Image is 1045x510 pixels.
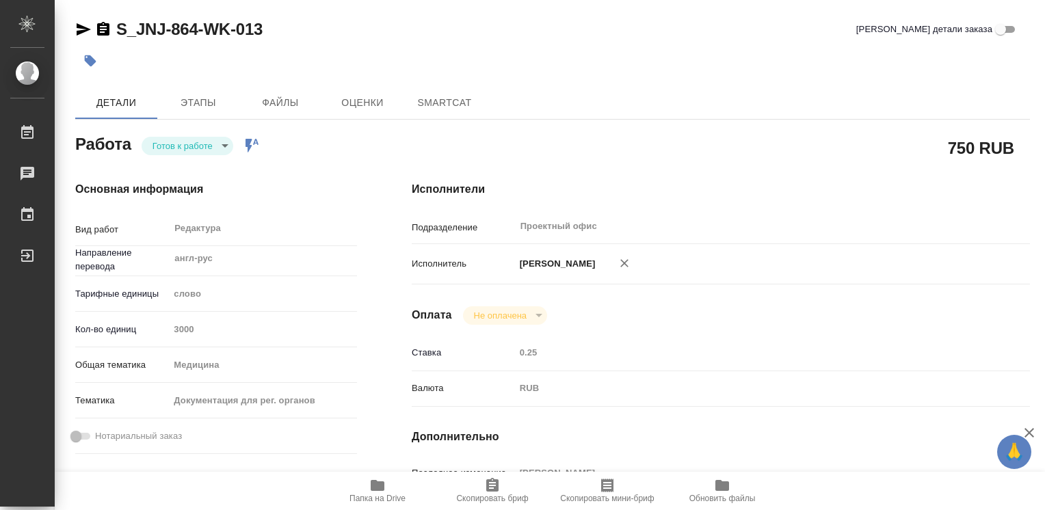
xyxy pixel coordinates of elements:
[75,323,169,336] p: Кол-во единиц
[412,307,452,323] h4: Оплата
[349,494,406,503] span: Папка на Drive
[75,181,357,198] h4: Основная информация
[95,429,182,443] span: Нотариальный заказ
[412,346,515,360] p: Ставка
[948,136,1014,159] h2: 750 RUB
[412,181,1030,198] h4: Исполнители
[412,429,1030,445] h4: Дополнительно
[169,353,357,377] div: Медицина
[75,394,169,407] p: Тематика
[515,377,979,400] div: RUB
[412,94,477,111] span: SmartCat
[75,21,92,38] button: Скопировать ссылку для ЯМессенджера
[142,137,233,155] div: Готов к работе
[166,94,231,111] span: Этапы
[330,94,395,111] span: Оценки
[470,310,531,321] button: Не оплачена
[95,21,111,38] button: Скопировать ссылку
[560,494,654,503] span: Скопировать мини-бриф
[515,257,596,271] p: [PERSON_NAME]
[1003,438,1026,466] span: 🙏
[463,306,547,325] div: Готов к работе
[665,472,780,510] button: Обновить файлы
[248,94,313,111] span: Файлы
[169,319,357,339] input: Пустое поле
[412,257,515,271] p: Исполнитель
[75,358,169,372] p: Общая тематика
[75,46,105,76] button: Добавить тэг
[456,494,528,503] span: Скопировать бриф
[515,343,979,362] input: Пустое поле
[856,23,992,36] span: [PERSON_NAME] детали заказа
[689,494,756,503] span: Обновить файлы
[412,221,515,234] p: Подразделение
[412,466,515,480] p: Последнее изменение
[169,282,357,306] div: слово
[148,140,217,152] button: Готов к работе
[435,472,550,510] button: Скопировать бриф
[412,381,515,395] p: Валюта
[116,20,263,38] a: S_JNJ-864-WK-013
[75,223,169,237] p: Вид работ
[75,131,131,155] h2: Работа
[550,472,665,510] button: Скопировать мини-бриф
[75,246,169,273] p: Направление перевода
[515,463,979,483] input: Пустое поле
[169,389,357,412] div: Документация для рег. органов
[997,435,1031,469] button: 🙏
[320,472,435,510] button: Папка на Drive
[609,248,639,278] button: Удалить исполнителя
[75,287,169,301] p: Тарифные единицы
[83,94,149,111] span: Детали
